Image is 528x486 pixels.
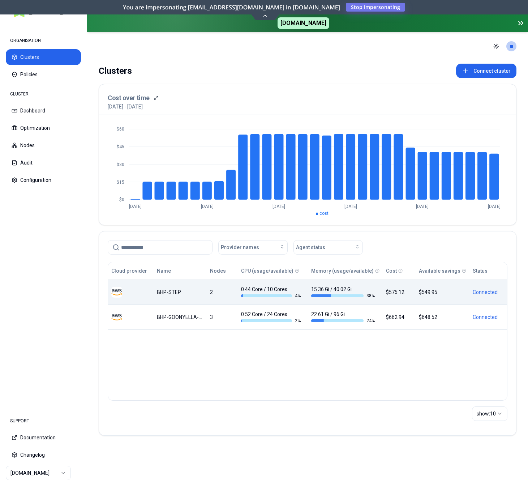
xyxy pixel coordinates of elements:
[6,103,81,119] button: Dashboard
[6,120,81,136] button: Optimization
[99,64,132,78] div: Clusters
[293,240,363,255] button: Agent status
[6,430,81,445] button: Documentation
[311,318,375,324] div: 24 %
[311,286,375,299] div: 15.36 Gi / 40.02 Gi
[344,204,357,209] tspan: [DATE]
[111,287,122,298] img: aws
[6,87,81,101] div: CLUSTER
[311,293,375,299] div: 38 %
[157,314,203,321] div: BHP-GOONYELLA-PROD
[6,447,81,463] button: Changelog
[111,264,147,278] button: Cloud provider
[319,211,329,216] span: cost
[117,127,124,132] tspan: $60
[241,286,305,299] div: 0.44 Core / 10 Cores
[108,93,150,103] h3: Cost over time
[117,162,124,167] tspan: $30
[210,264,226,278] button: Nodes
[419,314,466,321] div: $648.52
[210,314,235,321] div: 3
[6,67,81,82] button: Policies
[201,204,214,209] tspan: [DATE]
[119,197,124,202] tspan: $0
[6,49,81,65] button: Clusters
[386,264,397,278] button: Cost
[296,244,325,251] span: Agent status
[241,264,293,278] button: CPU (usage/available)
[6,33,81,48] div: ORGANISATION
[241,293,305,299] div: 4 %
[473,314,504,321] div: Connected
[473,289,504,296] div: Connected
[386,289,412,296] div: $575.12
[6,414,81,428] div: SUPPORT
[386,314,412,321] div: $662.94
[311,264,374,278] button: Memory (usage/available)
[456,64,516,78] button: Connect cluster
[272,204,285,209] tspan: [DATE]
[108,103,143,110] p: [DATE] - [DATE]
[129,204,142,209] tspan: [DATE]
[157,264,171,278] button: Name
[218,240,288,255] button: Provider names
[117,144,124,149] tspan: $45
[6,137,81,153] button: Nodes
[6,172,81,188] button: Configuration
[221,244,259,251] span: Provider names
[419,264,460,278] button: Available savings
[473,267,488,274] div: Status
[311,311,375,324] div: 22.61 Gi / 96 Gi
[117,180,124,185] tspan: $15
[6,155,81,171] button: Audit
[419,289,466,296] div: $549.95
[241,318,305,324] div: 2 %
[157,289,203,296] div: BHP-STEP
[210,289,235,296] div: 2
[488,204,501,209] tspan: [DATE]
[241,311,305,324] div: 0.52 Core / 24 Cores
[416,204,429,209] tspan: [DATE]
[278,17,329,29] span: [DOMAIN_NAME]
[111,312,122,323] img: aws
